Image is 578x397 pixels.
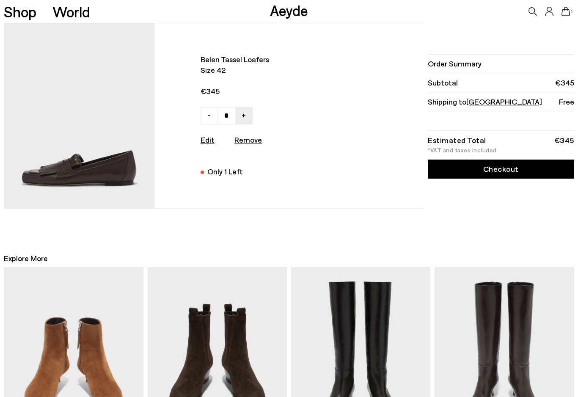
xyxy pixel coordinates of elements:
span: Shipping to [428,96,542,107]
a: Checkout [428,160,574,179]
span: €345 [201,86,364,96]
li: Order Summary [428,54,574,73]
u: Remove [234,135,262,144]
a: Aeyde [270,1,308,19]
a: Shop [4,4,36,19]
a: + [235,107,253,124]
div: *VAT and taxes included [428,147,574,153]
a: World [52,4,90,19]
div: €345 [554,137,574,143]
span: €345 [555,77,574,88]
a: Edit [201,135,215,144]
span: Free [559,96,574,107]
span: + [242,110,246,120]
a: 1 [561,7,570,16]
span: Belen tassel loafers [201,54,364,65]
span: - [208,110,211,120]
span: [GEOGRAPHIC_DATA] [466,97,542,106]
a: - [201,107,218,124]
span: 1 [570,9,574,14]
span: Size 42 [201,65,364,75]
div: Only 1 Left [207,166,243,177]
div: Estimated Total [428,137,486,143]
li: Subtotal [428,73,574,92]
img: AYDE_BELENNAPPALEATHERMOKA_1_580x.jpg [4,23,154,208]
